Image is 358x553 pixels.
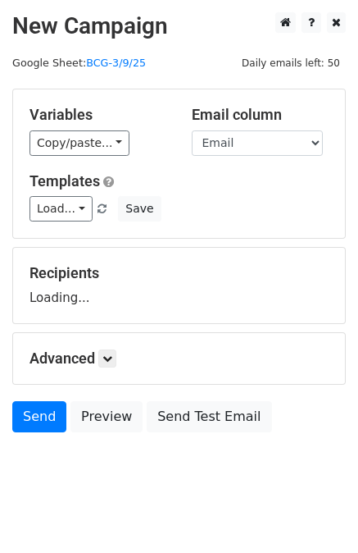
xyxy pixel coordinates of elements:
[192,106,329,124] h5: Email column
[29,264,329,282] h5: Recipients
[12,57,146,69] small: Google Sheet:
[29,264,329,307] div: Loading...
[29,106,167,124] h5: Variables
[12,12,346,40] h2: New Campaign
[86,57,146,69] a: BCG-3/9/25
[29,350,329,368] h5: Advanced
[70,401,143,432] a: Preview
[29,196,93,222] a: Load...
[118,196,161,222] button: Save
[12,401,66,432] a: Send
[147,401,271,432] a: Send Test Email
[236,57,346,69] a: Daily emails left: 50
[29,172,100,190] a: Templates
[29,130,129,156] a: Copy/paste...
[236,54,346,72] span: Daily emails left: 50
